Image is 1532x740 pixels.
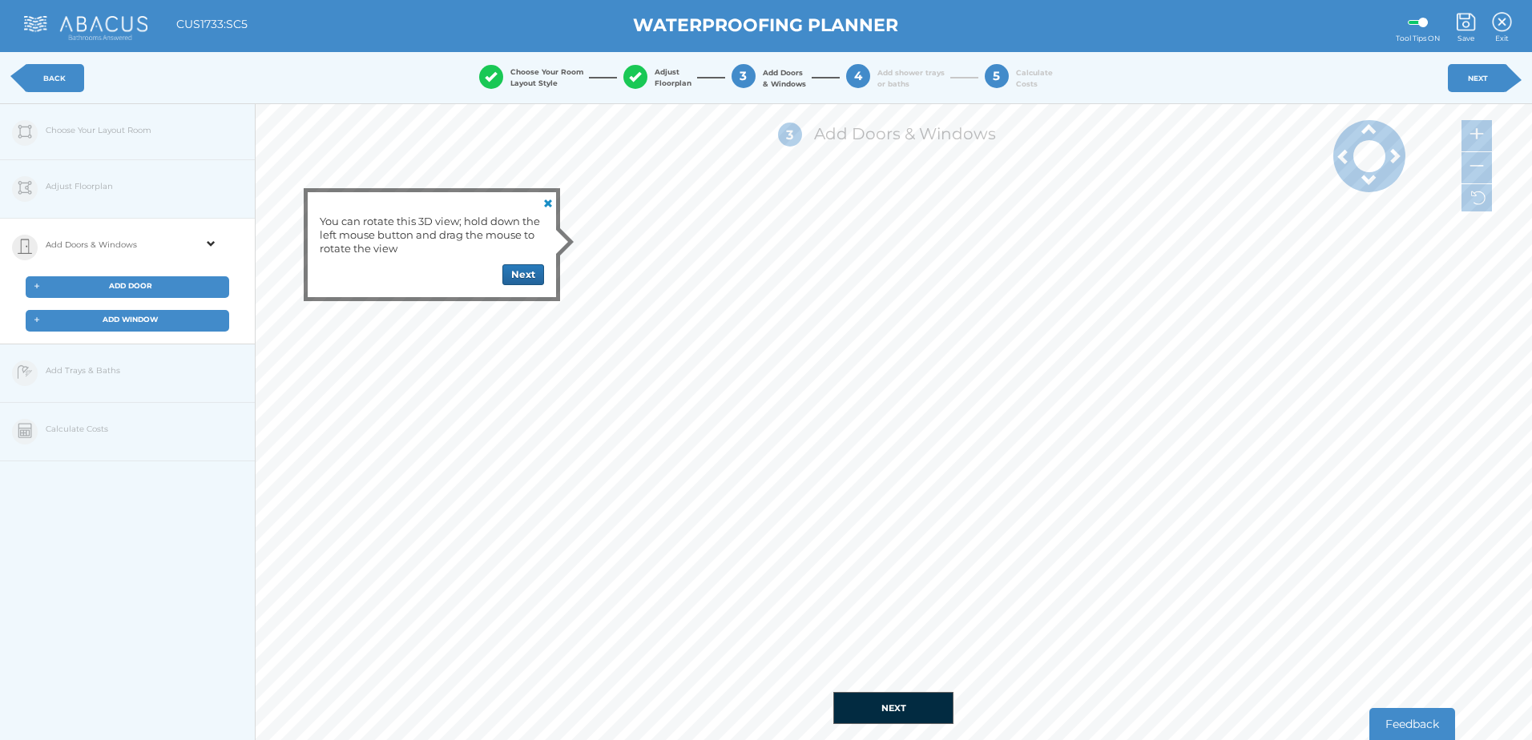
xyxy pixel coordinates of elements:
h1: WATERPROOFING PLANNER [276,16,1257,35]
span: + [34,312,40,328]
span: Add shower trays or baths [877,67,945,89]
button: AdjustFloorplan [605,46,709,109]
span: + [34,278,40,294]
button: NEXT [833,692,953,724]
h1: CUS1733:SC5 [176,18,248,30]
span: ADD DOOR [109,281,152,290]
button: 4 Add shower traysor baths [828,46,962,110]
a: BACK [24,64,84,92]
img: stage-3-icon.png [18,239,32,254]
span: Calculate Costs [1016,67,1053,89]
button: 5 CalculateCosts [966,46,1070,110]
button: Choose Your Room Layout Style [461,46,601,109]
span: Exit [1492,34,1512,44]
span: Adjust Floorplan [655,66,691,88]
span: Layout Style [510,78,558,87]
img: Exit [1492,12,1512,32]
a: Exit [1492,5,1512,42]
span: Tool Tips ON [1396,34,1440,44]
span: Choose Your Room [510,66,583,88]
div: You can rotate this 3D view; hold down the left mouse button and drag the mouse to rotate the view [320,208,544,255]
label: Guide [1408,20,1428,25]
span: Add Doors & Windows [763,67,806,89]
a: NEXT [1448,64,1508,92]
img: Save [1456,12,1476,32]
button: Feedback [1369,708,1455,740]
a: Close [537,192,556,211]
span: Save [1456,34,1476,44]
span: Add Doors & Windows [46,219,137,271]
button: Next [502,264,544,285]
span: ADD WINDOW [103,315,158,324]
button: 3 Add Doors& Windows [713,46,824,110]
